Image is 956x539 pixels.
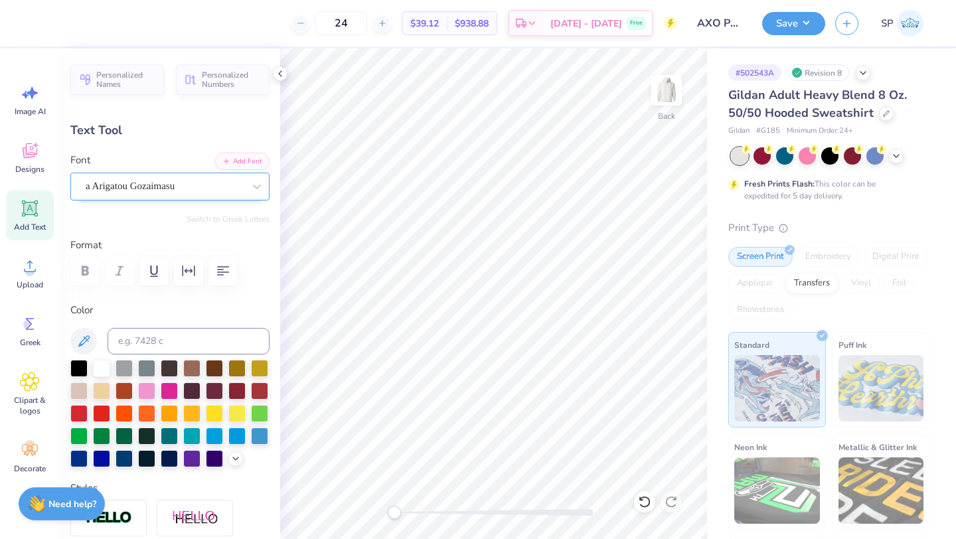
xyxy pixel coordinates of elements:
strong: Need help? [48,498,96,510]
img: Shivani Patel [897,10,923,37]
span: Gildan [728,125,750,137]
button: Personalized Names [70,64,164,95]
button: Add Font [215,153,270,170]
button: Personalized Numbers [176,64,270,95]
img: Metallic & Glitter Ink [838,457,924,524]
div: Applique [728,273,781,293]
div: Print Type [728,220,929,236]
img: Standard [734,355,820,422]
img: Stroke [86,510,132,526]
div: Vinyl [842,273,880,293]
img: Back [653,77,680,104]
img: Shadow [172,510,218,526]
div: This color can be expedited for 5 day delivery. [744,178,908,202]
span: Standard [734,338,769,352]
input: e.g. 7428 c [108,328,270,354]
span: Free [630,19,643,28]
button: Switch to Greek Letters [187,214,270,224]
div: Transfers [785,273,838,293]
span: Metallic & Glitter Ink [838,440,917,454]
span: Designs [15,164,44,175]
span: Personalized Names [96,70,156,89]
span: Neon Ink [734,440,767,454]
input: – – [315,11,367,35]
span: Minimum Order: 24 + [787,125,853,137]
img: Puff Ink [838,355,924,422]
img: Neon Ink [734,457,820,524]
div: Rhinestones [728,300,793,320]
div: Revision 8 [788,64,849,81]
strong: Fresh Prints Flash: [744,179,815,189]
span: Puff Ink [838,338,866,352]
span: Image AI [15,106,46,117]
label: Font [70,153,90,168]
button: Save [762,12,825,35]
span: $39.12 [410,17,439,31]
span: # G185 [756,125,780,137]
div: Screen Print [728,247,793,267]
div: Foil [884,273,915,293]
span: Add Text [14,222,46,232]
label: Format [70,238,270,253]
label: Color [70,303,270,318]
span: $938.88 [455,17,489,31]
div: Digital Print [864,247,928,267]
div: Back [658,110,675,122]
span: Gildan Adult Heavy Blend 8 Oz. 50/50 Hooded Sweatshirt [728,87,907,121]
span: Greek [20,337,40,348]
span: Personalized Numbers [202,70,262,89]
span: Decorate [14,463,46,474]
div: Accessibility label [388,506,401,519]
a: SP [875,10,929,37]
div: Text Tool [70,121,270,139]
span: Clipart & logos [8,395,52,416]
span: Upload [17,279,43,290]
span: [DATE] - [DATE] [550,17,622,31]
label: Styles [70,481,98,496]
div: # 502543A [728,64,781,81]
span: SP [881,16,894,31]
div: Embroidery [797,247,860,267]
input: Untitled Design [687,10,752,37]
